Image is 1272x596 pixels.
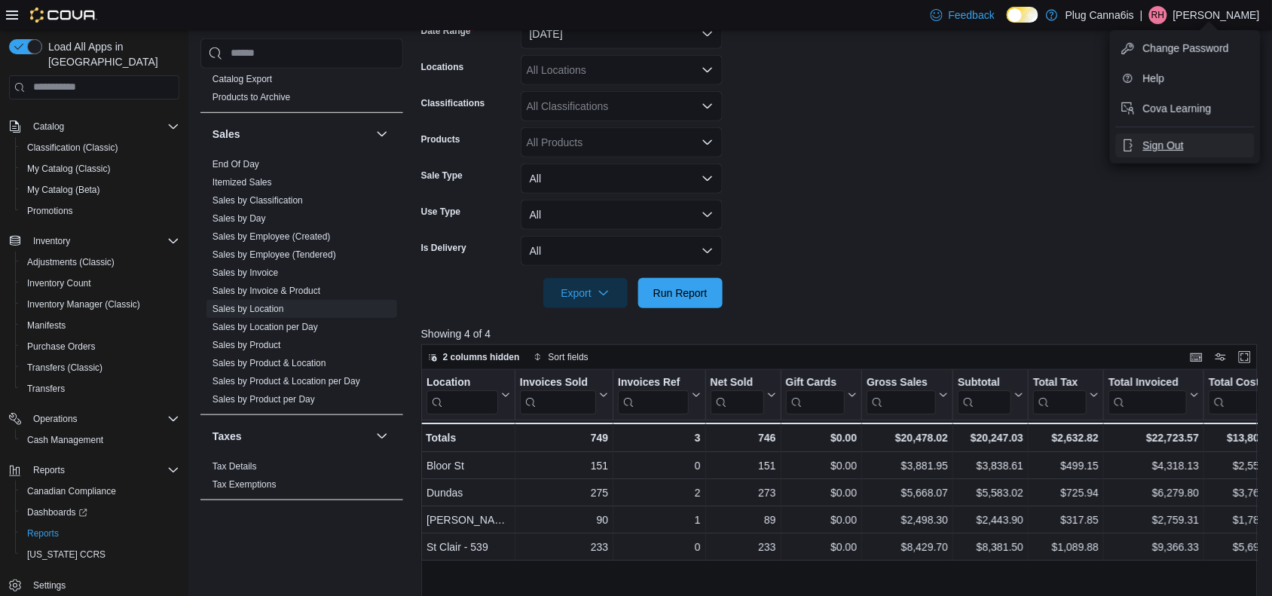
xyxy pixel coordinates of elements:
p: Showing 4 of 4 [421,326,1266,341]
span: Sign Out [1143,138,1184,153]
div: Ryan Hannaby [1149,6,1167,24]
div: Subtotal [958,375,1011,390]
button: All [521,236,723,266]
span: Transfers [27,383,65,395]
div: 746 [710,429,775,447]
div: $5,668.07 [867,484,948,502]
button: Promotions [15,200,185,222]
div: Totals [426,429,510,447]
button: Display options [1212,348,1230,366]
span: Cash Management [21,431,179,449]
a: End Of Day [213,158,259,169]
span: Sales by Product [213,338,281,350]
button: Sign Out [1116,133,1255,157]
a: Sales by Product & Location [213,357,326,368]
button: Help [1116,66,1255,90]
span: Sales by Employee (Created) [213,230,331,242]
div: 273 [710,484,775,502]
button: Keyboard shortcuts [1188,348,1206,366]
button: My Catalog (Beta) [15,179,185,200]
span: Adjustments (Classic) [27,256,115,268]
div: Gift Card Sales [785,375,845,414]
div: $8,429.70 [867,538,948,556]
span: Transfers (Classic) [21,359,179,377]
button: My Catalog (Classic) [15,158,185,179]
button: Total Tax [1033,375,1099,414]
div: Total Cost [1209,375,1267,390]
span: Catalog Export [213,72,272,84]
div: St Clair - 539 [427,538,510,556]
p: | [1140,6,1143,24]
button: Enter fullscreen [1236,348,1254,366]
span: Sales by Product & Location [213,356,326,368]
a: Sales by Product & Location per Day [213,375,360,386]
a: Classification (Classic) [21,139,124,157]
span: Feedback [949,8,995,23]
span: [US_STATE] CCRS [27,549,105,561]
span: Help [1143,71,1165,86]
a: Sales by Location per Day [213,321,318,332]
span: RH [1151,6,1164,24]
span: My Catalog (Classic) [27,163,111,175]
button: Inventory Manager (Classic) [15,294,185,315]
p: Plug Canna6is [1066,6,1134,24]
label: Is Delivery [421,242,466,254]
span: Dashboards [27,506,87,518]
span: Catalog [33,121,64,133]
button: Invoices Sold [520,375,608,414]
span: Promotions [21,202,179,220]
span: My Catalog (Beta) [27,184,100,196]
span: Inventory [27,232,179,250]
div: Invoices Sold [520,375,596,414]
span: Sales by Location [213,302,284,314]
span: Tax Exemptions [213,478,277,490]
a: Dashboards [21,503,93,521]
label: Date Range [421,25,475,37]
button: [DATE] [521,19,723,49]
div: Gross Sales [867,375,936,390]
button: Cova Learning [1116,96,1255,121]
button: Open list of options [702,64,714,76]
span: Inventory Count [21,274,179,292]
button: Sales [373,124,391,142]
button: Location [427,375,510,414]
div: 1 [618,511,700,529]
div: Gift Cards [785,375,845,390]
a: Sales by Product [213,339,281,350]
div: $6,279.80 [1108,484,1199,502]
button: Change Password [1116,36,1255,60]
div: Bloor St [427,457,510,475]
div: $725.94 [1033,484,1099,502]
span: Reports [21,524,179,543]
span: Itemized Sales [213,176,272,188]
div: $4,318.13 [1108,457,1199,475]
a: Transfers (Classic) [21,359,109,377]
span: Sort fields [549,351,589,363]
div: $0.00 [785,429,857,447]
a: Cash Management [21,431,109,449]
a: Dashboards [15,502,185,523]
button: Open list of options [702,100,714,112]
div: $0.00 [785,457,857,475]
button: Catalog [27,118,70,136]
input: Dark Mode [1007,7,1038,23]
label: Classifications [421,97,485,109]
button: Transfers [15,378,185,399]
button: Operations [3,408,185,429]
a: Manifests [21,316,72,335]
button: All [521,164,723,194]
div: $9,366.33 [1108,538,1199,556]
div: Products [200,69,403,112]
label: Products [421,133,460,145]
button: Invoices Ref [618,375,700,414]
a: Sales by Product per Day [213,393,315,404]
span: 2 columns hidden [443,351,520,363]
a: Promotions [21,202,79,220]
div: $317.85 [1033,511,1099,529]
span: Inventory [33,235,70,247]
button: Reports [15,523,185,544]
a: Tax Exemptions [213,478,277,489]
div: 2 [618,484,700,502]
button: Sort fields [527,348,595,366]
a: Tax Details [213,460,257,471]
